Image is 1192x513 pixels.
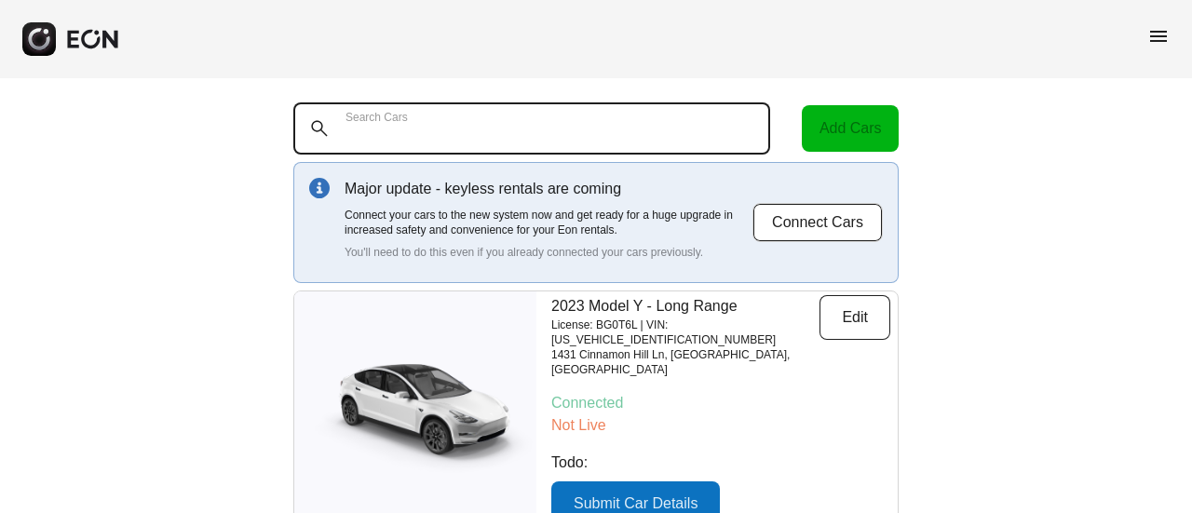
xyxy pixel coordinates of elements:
[345,245,752,260] p: You'll need to do this even if you already connected your cars previously.
[345,178,752,200] p: Major update - keyless rentals are coming
[551,317,819,347] p: License: BG0T6L | VIN: [US_VEHICLE_IDENTIFICATION_NUMBER]
[551,347,819,377] p: 1431 Cinnamon Hill Ln, [GEOGRAPHIC_DATA], [GEOGRAPHIC_DATA]
[551,414,890,437] p: Not Live
[1147,25,1170,47] span: menu
[819,295,890,340] button: Edit
[294,352,536,473] img: car
[345,110,408,125] label: Search Cars
[551,295,819,317] p: 2023 Model Y - Long Range
[309,178,330,198] img: info
[551,392,890,414] p: Connected
[551,452,890,474] p: Todo:
[345,208,752,237] p: Connect your cars to the new system now and get ready for a huge upgrade in increased safety and ...
[752,203,883,242] button: Connect Cars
